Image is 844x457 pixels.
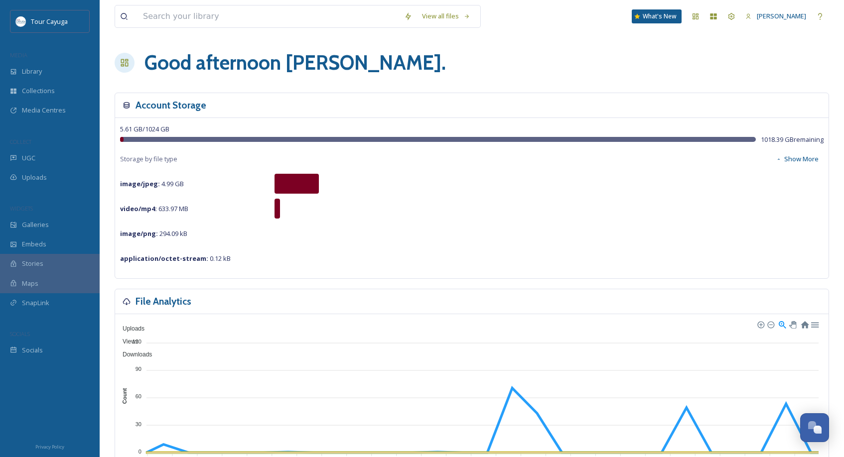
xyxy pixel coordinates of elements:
[136,294,191,309] h3: File Analytics
[10,138,31,145] span: COLLECT
[10,51,27,59] span: MEDIA
[120,229,187,238] span: 294.09 kB
[10,330,30,338] span: SOCIALS
[120,254,208,263] strong: application/octet-stream :
[22,279,38,288] span: Maps
[133,339,141,344] tspan: 120
[757,321,764,328] div: Zoom In
[31,17,68,26] span: Tour Cayuga
[35,444,64,450] span: Privacy Policy
[139,449,141,455] tspan: 0
[120,124,169,133] span: 5.61 GB / 1024 GB
[120,204,157,213] strong: video/mp4 :
[35,440,64,452] a: Privacy Policy
[632,9,682,23] a: What's New
[144,48,446,78] h1: Good afternoon [PERSON_NAME] .
[740,6,811,26] a: [PERSON_NAME]
[16,16,26,26] img: download.jpeg
[115,351,152,358] span: Downloads
[810,320,819,328] div: Menu
[22,345,43,355] span: Socials
[22,106,66,115] span: Media Centres
[22,153,35,163] span: UGC
[22,173,47,182] span: Uploads
[10,205,33,212] span: WIDGETS
[120,204,188,213] span: 633.97 MB
[22,220,49,229] span: Galleries
[136,421,141,427] tspan: 30
[120,154,177,164] span: Storage by file type
[115,338,139,345] span: Views
[115,325,144,332] span: Uploads
[122,388,128,404] text: Count
[120,229,158,238] strong: image/png :
[778,320,786,328] div: Selection Zoom
[22,86,55,96] span: Collections
[120,179,160,188] strong: image/jpeg :
[771,149,824,169] button: Show More
[757,11,806,20] span: [PERSON_NAME]
[120,179,184,188] span: 4.99 GB
[761,135,824,144] span: 1018.39 GB remaining
[800,320,809,328] div: Reset Zoom
[136,98,206,113] h3: Account Storage
[22,239,46,249] span: Embeds
[138,5,399,27] input: Search your library
[136,366,141,372] tspan: 90
[22,67,42,76] span: Library
[120,254,231,263] span: 0.12 kB
[22,298,49,308] span: SnapLink
[136,393,141,399] tspan: 60
[789,321,795,327] div: Panning
[22,259,43,268] span: Stories
[417,6,475,26] a: View all files
[800,413,829,442] button: Open Chat
[767,321,774,328] div: Zoom Out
